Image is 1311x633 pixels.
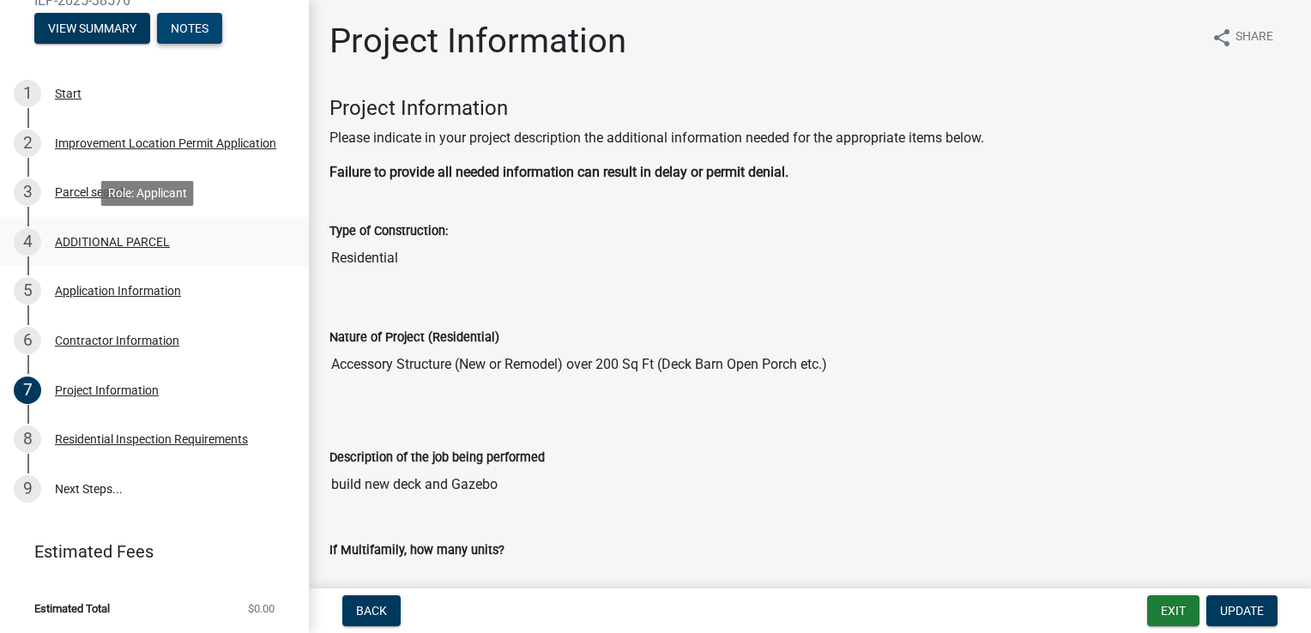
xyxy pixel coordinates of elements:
span: Back [356,604,387,618]
label: Type of Construction: [329,226,448,238]
div: 5 [14,277,41,304]
div: 1 [14,80,41,107]
button: Back [342,595,401,626]
div: Application Information [55,285,181,297]
div: 2 [14,130,41,157]
label: Description of the job being performed [329,452,545,464]
div: Improvement Location Permit Application [55,137,276,149]
span: Share [1235,27,1273,48]
div: 9 [14,475,41,503]
span: $0.00 [248,603,275,614]
strong: Failure to provide all needed information can result in delay or permit denial. [329,164,788,180]
button: Update [1206,595,1278,626]
span: Estimated Total [34,603,110,614]
div: 6 [14,327,41,354]
label: Nature of Project (Residential) [329,332,499,344]
div: Contractor Information [55,335,179,347]
div: 3 [14,178,41,206]
div: 8 [14,425,41,453]
button: Exit [1147,595,1199,626]
div: 4 [14,228,41,256]
div: Project Information [55,384,159,396]
div: Parcel search [55,186,127,198]
div: Role: Applicant [101,181,194,206]
button: Notes [157,13,222,44]
div: 7 [14,377,41,404]
div: Residential Inspection Requirements [55,433,248,445]
a: Estimated Fees [14,534,281,569]
h1: Project Information [329,21,626,62]
label: If Multifamily, how many units? [329,545,504,557]
wm-modal-confirm: Summary [34,23,150,37]
button: View Summary [34,13,150,44]
div: Start [55,87,82,99]
wm-modal-confirm: Notes [157,23,222,37]
button: shareShare [1198,21,1287,54]
div: ADDITIONAL PARCEL [55,236,170,248]
p: Please indicate in your project description the additional information needed for the appropriate... [329,128,1290,148]
span: Update [1220,604,1264,618]
i: share [1211,27,1232,48]
h4: Project Information [329,96,1290,121]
